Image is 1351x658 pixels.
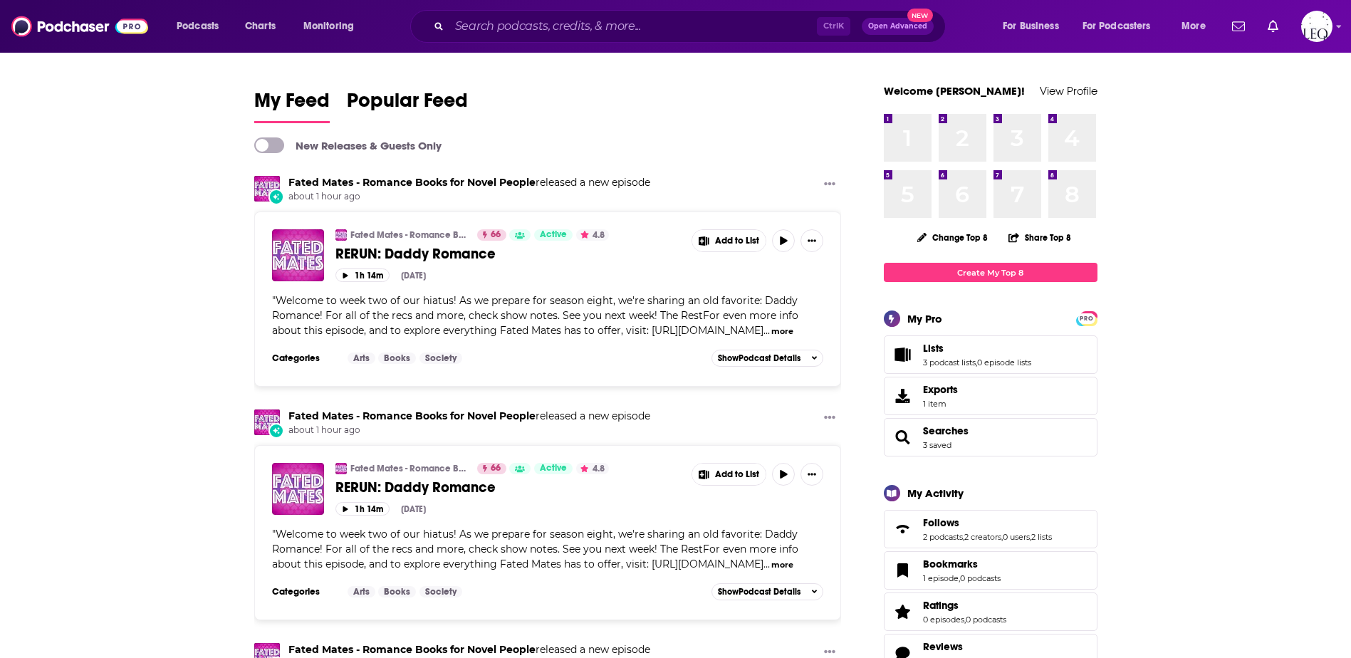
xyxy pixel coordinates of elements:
[1030,532,1031,542] span: ,
[923,440,951,450] a: 3 saved
[576,463,609,474] button: 4.8
[964,615,966,625] span: ,
[889,602,917,622] a: Ratings
[272,294,798,337] span: Welcome to week two of our hiatus! As we prepare for season eight, we're sharing an old favorite:...
[347,88,468,121] span: Popular Feed
[763,324,770,337] span: ...
[889,427,917,447] a: Searches
[449,15,817,38] input: Search podcasts, credits, & more...
[909,229,997,246] button: Change Top 8
[718,587,800,597] span: Show Podcast Details
[800,229,823,252] button: Show More Button
[977,357,1031,367] a: 0 episode lists
[335,268,390,282] button: 1h 14m
[11,13,148,40] img: Podchaser - Follow, Share and Rate Podcasts
[889,345,917,365] a: Lists
[348,586,375,597] a: Arts
[491,228,501,242] span: 66
[923,599,1006,612] a: Ratings
[335,245,682,263] a: RERUN: Daddy Romance
[272,294,798,337] span: "
[907,312,942,325] div: My Pro
[272,229,324,281] a: RERUN: Daddy Romance
[923,640,1006,653] a: Reviews
[923,516,959,529] span: Follows
[993,15,1077,38] button: open menu
[335,479,496,496] span: RERUN: Daddy Romance
[959,573,960,583] span: ,
[254,176,280,202] img: Fated Mates - Romance Books for Novel People
[923,558,1001,570] a: Bookmarks
[1301,11,1332,42] button: Show profile menu
[884,377,1097,415] a: Exports
[1078,313,1095,323] a: PRO
[268,189,284,204] div: New Episode
[293,15,372,38] button: open menu
[718,353,800,363] span: Show Podcast Details
[268,423,284,439] div: New Episode
[378,586,416,597] a: Books
[923,558,978,570] span: Bookmarks
[350,229,468,241] a: Fated Mates - Romance Books for Novel People
[692,230,766,251] button: Show More Button
[763,558,770,570] span: ...
[254,88,330,123] a: My Feed
[771,325,793,338] button: more
[711,583,824,600] button: ShowPodcast Details
[167,15,237,38] button: open menu
[715,236,759,246] span: Add to List
[1008,224,1072,251] button: Share Top 8
[715,469,759,480] span: Add to List
[288,191,650,203] span: about 1 hour ago
[177,16,219,36] span: Podcasts
[923,573,959,583] a: 1 episode
[884,592,1097,631] span: Ratings
[335,463,347,474] img: Fated Mates - Romance Books for Novel People
[817,17,850,36] span: Ctrl K
[771,559,793,571] button: more
[272,586,336,597] h3: Categories
[923,532,963,542] a: 2 podcasts
[960,573,1001,583] a: 0 podcasts
[254,137,442,153] a: New Releases & Guests Only
[348,352,375,364] a: Arts
[889,560,917,580] a: Bookmarks
[378,352,416,364] a: Books
[923,342,1031,355] a: Lists
[868,23,927,30] span: Open Advanced
[335,502,390,516] button: 1h 14m
[534,463,573,474] a: Active
[923,640,963,653] span: Reviews
[1001,532,1003,542] span: ,
[923,599,959,612] span: Ratings
[1040,84,1097,98] a: View Profile
[923,399,958,409] span: 1 item
[976,357,977,367] span: ,
[424,10,959,43] div: Search podcasts, credits, & more...
[884,335,1097,374] span: Lists
[245,16,276,36] span: Charts
[576,229,609,241] button: 4.8
[254,409,280,435] img: Fated Mates - Romance Books for Novel People
[335,245,496,263] span: RERUN: Daddy Romance
[923,615,964,625] a: 0 episodes
[1301,11,1332,42] img: User Profile
[1226,14,1251,38] a: Show notifications dropdown
[923,383,958,396] span: Exports
[303,16,354,36] span: Monitoring
[419,586,462,597] a: Society
[272,463,324,515] a: RERUN: Daddy Romance
[401,504,426,514] div: [DATE]
[477,463,506,474] a: 66
[272,528,798,570] span: Welcome to week two of our hiatus! As we prepare for season eight, we're sharing an old favorite:...
[347,88,468,123] a: Popular Feed
[1172,15,1224,38] button: open menu
[963,532,964,542] span: ,
[540,461,567,476] span: Active
[862,18,934,35] button: Open AdvancedNew
[272,528,798,570] span: "
[254,88,330,121] span: My Feed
